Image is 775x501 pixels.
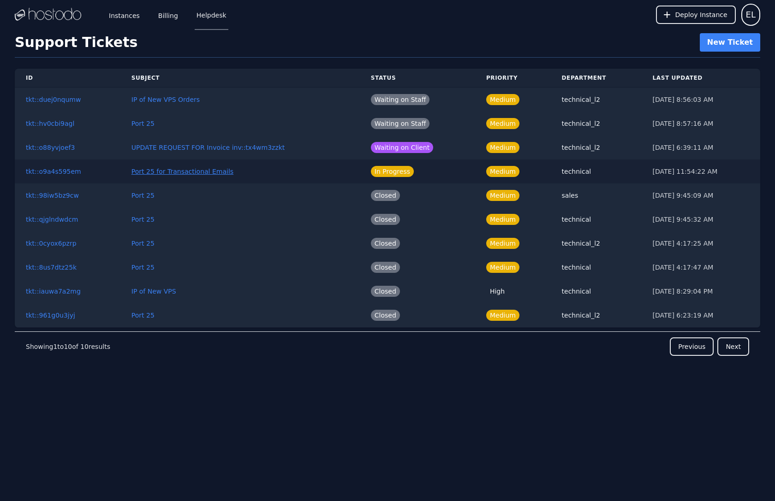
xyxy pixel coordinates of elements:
div: technical_l2 [562,95,631,104]
button: Deploy Instance [656,6,736,24]
span: Medium [486,310,519,321]
button: tkt::iauwa7a2mg [26,287,81,296]
button: Port 25 [131,191,155,200]
div: [DATE] 9:45:09 AM [653,191,750,200]
th: Subject [120,69,360,88]
button: tkt::8us7dtz25k [26,263,77,272]
div: technical_l2 [562,143,631,152]
span: Closed [371,286,400,297]
button: Previous [670,337,714,356]
span: 1 [53,343,57,350]
div: [DATE] 4:17:25 AM [653,239,750,248]
th: Department [551,69,642,88]
button: tkt::o88yvjoef3 [26,143,75,152]
th: Priority [475,69,551,88]
button: tkt::qjglndwdcm [26,215,78,224]
button: Port 25 [131,239,155,248]
span: Medium [486,166,519,177]
span: Waiting on Staff [371,118,430,129]
button: tkt::961g0u3jyj [26,311,75,320]
button: Port 25 [131,263,155,272]
span: Waiting on Staff [371,94,430,105]
span: High [486,286,508,297]
span: 10 [80,343,89,350]
span: Closed [371,238,400,249]
div: [DATE] 8:29:04 PM [653,287,750,296]
button: tkt::o9a4s595em [26,167,81,176]
div: technical_l2 [562,239,631,248]
span: Medium [486,118,519,129]
span: Closed [371,190,400,201]
div: technical_l2 [562,119,631,128]
div: sales [562,191,631,200]
div: [DATE] 11:54:22 AM [653,167,750,176]
button: tkt::duej0nqumw [26,95,81,104]
span: Closed [371,310,400,321]
span: EL [746,8,756,21]
div: technical [562,263,631,272]
th: Status [360,69,475,88]
button: tkt::hv0cbi9agl [26,119,74,128]
div: technical [562,215,631,224]
button: IP of New VPS [131,287,176,296]
span: Medium [486,142,519,153]
p: Showing to of results [26,342,110,351]
div: [DATE] 6:39:11 AM [653,143,750,152]
span: Medium [486,214,519,225]
button: tkt::0cyox6pzrp [26,239,77,248]
div: [DATE] 8:57:16 AM [653,119,750,128]
button: tkt::98iw5bz9cw [26,191,79,200]
img: Logo [15,8,81,22]
button: New Ticket [700,33,760,52]
th: Last Updated [642,69,761,88]
span: Medium [486,94,519,105]
span: Medium [486,262,519,273]
div: technical [562,287,631,296]
span: Deploy Instance [675,10,727,19]
span: Closed [371,214,400,225]
button: Port 25 [131,311,155,320]
span: Waiting on Client [371,142,433,153]
div: [DATE] 6:23:19 AM [653,311,750,320]
span: 10 [64,343,72,350]
span: In Progress [371,166,414,177]
th: ID [15,69,120,88]
h1: Support Tickets [15,34,137,51]
div: [DATE] 4:17:47 AM [653,263,750,272]
div: [DATE] 8:56:03 AM [653,95,750,104]
div: technical_l2 [562,311,631,320]
button: Next [717,337,749,356]
button: UPDATE REQUEST FOR Invoice inv::tx4wm3zzkt [131,143,285,152]
span: Medium [486,238,519,249]
div: technical [562,167,631,176]
button: Port 25 [131,215,155,224]
nav: Pagination [15,331,760,361]
span: Medium [486,190,519,201]
button: User menu [741,4,760,26]
span: Closed [371,262,400,273]
button: Port 25 for Transactional Emails [131,167,233,176]
div: [DATE] 9:45:32 AM [653,215,750,224]
button: Port 25 [131,119,155,128]
button: IP of New VPS Orders [131,95,200,104]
